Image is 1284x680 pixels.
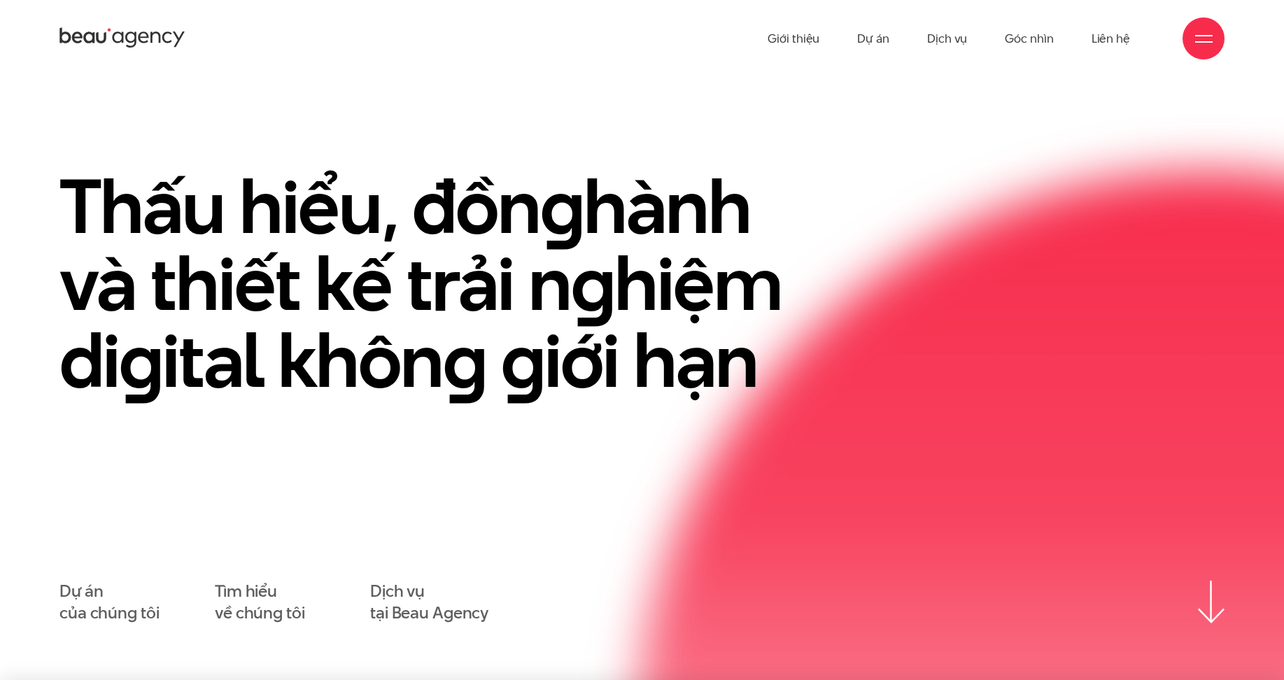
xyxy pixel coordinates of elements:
[119,308,162,413] en: g
[59,168,824,399] h1: Thấu hiểu, đồn hành và thiết kế trải n hiệm di ital khôn iới hạn
[215,581,305,624] a: Tìm hiểuvề chúng tôi
[443,308,486,413] en: g
[571,231,614,336] en: g
[370,581,488,624] a: Dịch vụtại Beau Agency
[59,581,159,624] a: Dự áncủa chúng tôi
[540,154,584,259] en: g
[501,308,544,413] en: g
